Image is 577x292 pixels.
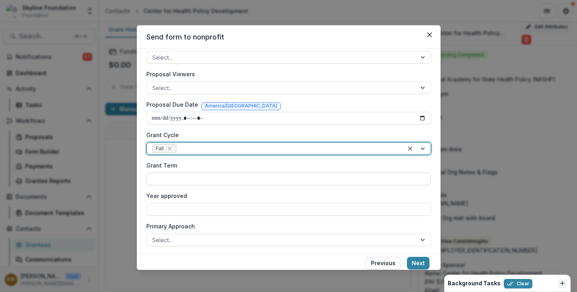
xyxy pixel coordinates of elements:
[146,192,426,200] label: Year approved
[405,144,415,153] div: Clear selected options
[146,100,198,109] label: Proposal Due Date
[205,103,277,109] span: America/[GEOGRAPHIC_DATA]
[146,70,426,78] label: Proposal Viewers
[407,257,429,269] button: Next
[423,28,436,41] button: Close
[558,279,567,288] button: Dismiss
[504,279,532,288] button: Clear
[146,222,426,230] label: Primary Approach
[156,146,164,151] span: Fall
[448,280,501,287] h2: Background Tasks
[166,145,174,153] div: Remove Fall
[146,161,426,170] label: Grant Term
[137,25,441,49] header: Send form to nonprofit
[366,257,401,269] button: Previous
[146,131,426,139] label: Grant Cycle
[146,252,426,261] label: Geographic Scope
